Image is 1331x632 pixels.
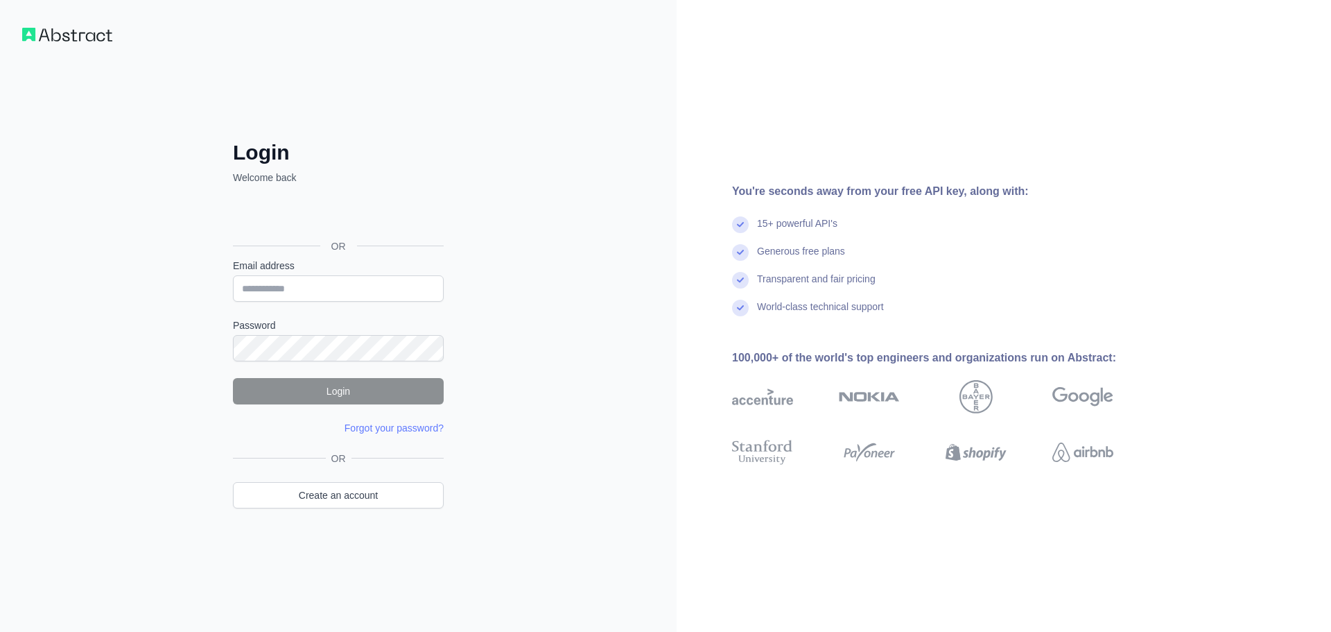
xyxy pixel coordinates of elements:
img: stanford university [732,437,793,468]
img: check mark [732,300,749,316]
div: 15+ powerful API's [757,216,837,244]
img: Workflow [22,28,112,42]
div: World-class technical support [757,300,884,327]
h2: Login [233,140,444,165]
div: You're seconds away from your free API key, along with: [732,183,1158,200]
img: payoneer [839,437,900,468]
img: bayer [959,380,993,413]
img: accenture [732,380,793,413]
img: check mark [732,216,749,233]
div: Generous free plans [757,244,845,272]
img: google [1052,380,1113,413]
button: Login [233,378,444,404]
img: nokia [839,380,900,413]
span: OR [326,452,351,466]
p: Welcome back [233,171,444,185]
iframe: Sign in with Google Button [226,200,448,230]
img: airbnb [1052,437,1113,468]
label: Password [233,318,444,332]
img: shopify [946,437,1007,468]
label: Email address [233,259,444,273]
img: check mark [732,272,749,289]
a: Forgot your password? [345,422,444,434]
div: 100,000+ of the world's top engineers and organizations run on Abstract: [732,350,1158,366]
div: Transparent and fair pricing [757,272,876,300]
span: OR [320,239,357,253]
a: Create an account [233,482,444,509]
img: check mark [732,244,749,261]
